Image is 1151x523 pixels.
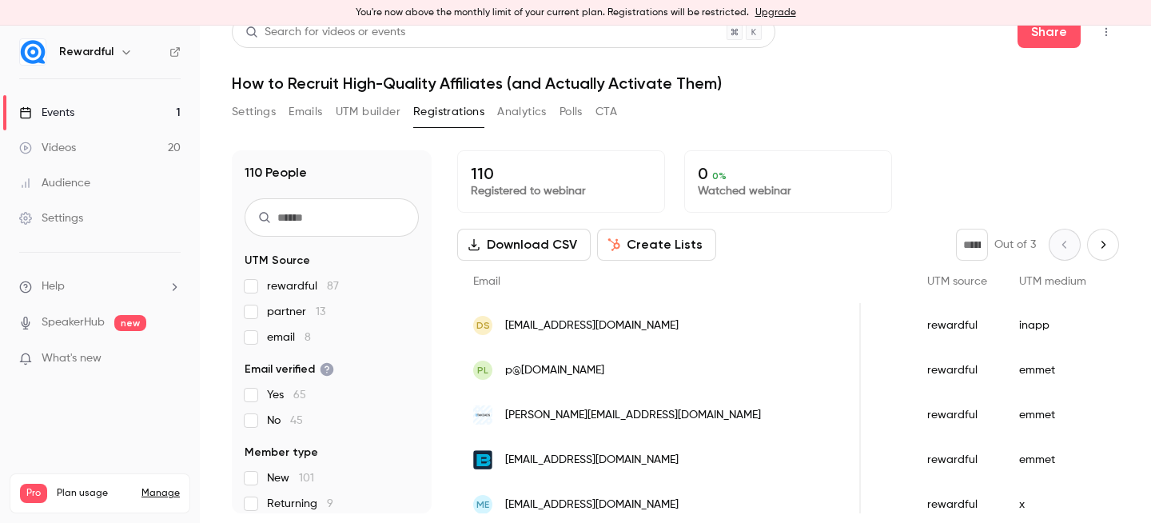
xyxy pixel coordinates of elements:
[755,6,796,19] a: Upgrade
[57,487,132,500] span: Plan usage
[911,393,1003,437] div: rewardful
[19,278,181,295] li: help-dropdown-opener
[316,306,325,317] span: 13
[911,303,1003,348] div: rewardful
[42,314,105,331] a: SpeakerHub
[114,315,146,331] span: new
[20,39,46,65] img: Rewardful
[267,387,306,403] span: Yes
[327,281,339,292] span: 87
[595,99,617,125] button: CTA
[473,405,492,425] img: takeads.com
[1003,303,1118,348] div: inapp
[19,105,74,121] div: Events
[245,163,307,182] h1: 110 People
[1003,348,1118,393] div: emmet
[161,352,181,366] iframe: Noticeable Trigger
[505,362,604,379] span: p@[DOMAIN_NAME]
[19,210,83,226] div: Settings
[299,473,314,484] span: 101
[505,317,679,334] span: [EMAIL_ADDRESS][DOMAIN_NAME]
[305,332,311,343] span: 8
[42,278,65,295] span: Help
[1019,276,1086,287] span: UTM medium
[471,164,651,183] p: 110
[327,498,333,509] span: 9
[245,361,334,377] span: Email verified
[267,413,303,429] span: No
[245,253,310,269] span: UTM Source
[267,304,325,320] span: partner
[20,484,47,503] span: Pro
[505,407,761,424] span: [PERSON_NAME][EMAIL_ADDRESS][DOMAIN_NAME]
[1087,229,1119,261] button: Next page
[19,140,76,156] div: Videos
[911,348,1003,393] div: rewardful
[477,363,488,377] span: PL
[267,496,333,512] span: Returning
[19,175,90,191] div: Audience
[597,229,716,261] button: Create Lists
[232,74,1119,93] h1: How to Recruit High-Quality Affiliates (and Actually Activate Them)
[232,99,276,125] button: Settings
[293,389,306,401] span: 65
[245,24,405,41] div: Search for videos or events
[1018,16,1081,48] button: Share
[476,318,490,333] span: DS
[267,278,339,294] span: rewardful
[911,437,1003,482] div: rewardful
[245,445,318,461] span: Member type
[505,452,679,469] span: [EMAIL_ADDRESS][DOMAIN_NAME]
[290,415,303,426] span: 45
[473,450,492,469] img: beyondperform.com
[927,276,987,287] span: UTM source
[336,99,400,125] button: UTM builder
[42,350,102,367] span: What's new
[505,497,679,513] span: [EMAIL_ADDRESS][DOMAIN_NAME]
[1003,393,1118,437] div: emmet
[560,99,583,125] button: Polls
[141,487,180,500] a: Manage
[473,276,500,287] span: Email
[267,470,314,486] span: New
[698,183,878,199] p: Watched webinar
[267,329,311,345] span: email
[497,99,547,125] button: Analytics
[476,497,489,512] span: ME
[471,183,651,199] p: Registered to webinar
[698,164,878,183] p: 0
[413,99,484,125] button: Registrations
[1003,437,1118,482] div: emmet
[712,170,727,182] span: 0 %
[289,99,322,125] button: Emails
[994,237,1036,253] p: Out of 3
[59,44,114,60] h6: Rewardful
[457,229,591,261] button: Download CSV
